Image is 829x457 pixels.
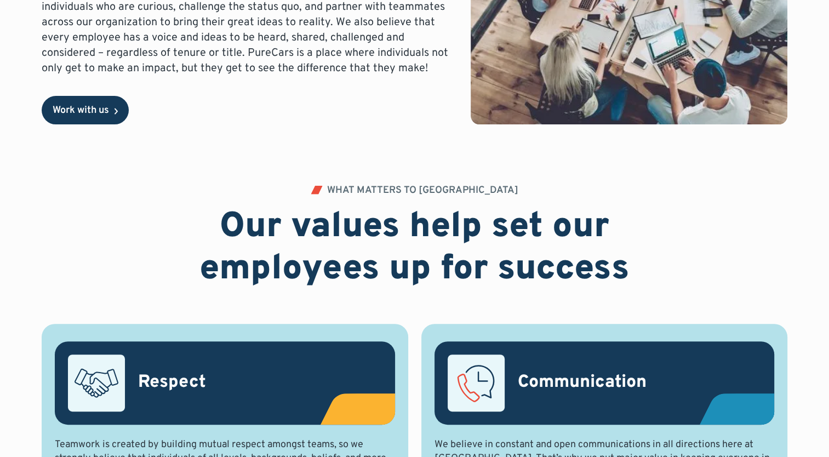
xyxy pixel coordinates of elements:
[134,207,695,291] h2: Our values help set our employees up for success
[327,186,518,196] div: WHAT MATTERS TO [GEOGRAPHIC_DATA]
[518,372,647,395] h3: Communication
[53,106,109,116] div: Work with us
[42,96,129,124] a: Work with us
[138,372,206,395] h3: Respect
